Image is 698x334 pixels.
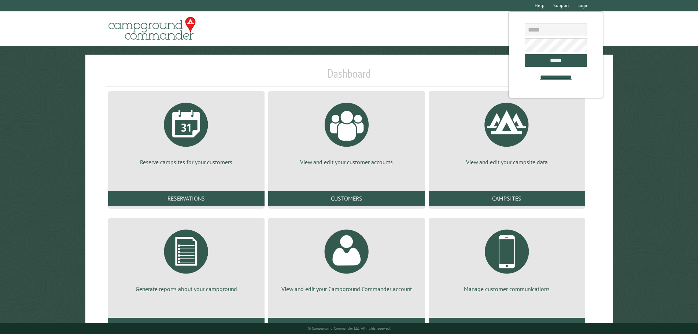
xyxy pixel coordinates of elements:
[437,158,576,166] p: View and edit your campsite data
[429,191,585,206] a: Campsites
[437,285,576,293] p: Manage customer communications
[108,191,265,206] a: Reservations
[308,326,391,331] small: © Campground Commander LLC. All rights reserved.
[437,224,576,293] a: Manage customer communications
[268,191,425,206] a: Customers
[429,318,585,333] a: Communications
[268,318,425,333] a: Account
[108,318,265,333] a: Reports
[117,285,256,293] p: Generate reports about your campground
[117,97,256,166] a: Reserve campsites for your customers
[117,224,256,293] a: Generate reports about your campground
[106,14,198,43] img: Campground Commander
[277,158,416,166] p: View and edit your customer accounts
[106,66,592,87] h1: Dashboard
[117,158,256,166] p: Reserve campsites for your customers
[437,97,576,166] a: View and edit your campsite data
[277,285,416,293] p: View and edit your Campground Commander account
[277,224,416,293] a: View and edit your Campground Commander account
[277,97,416,166] a: View and edit your customer accounts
